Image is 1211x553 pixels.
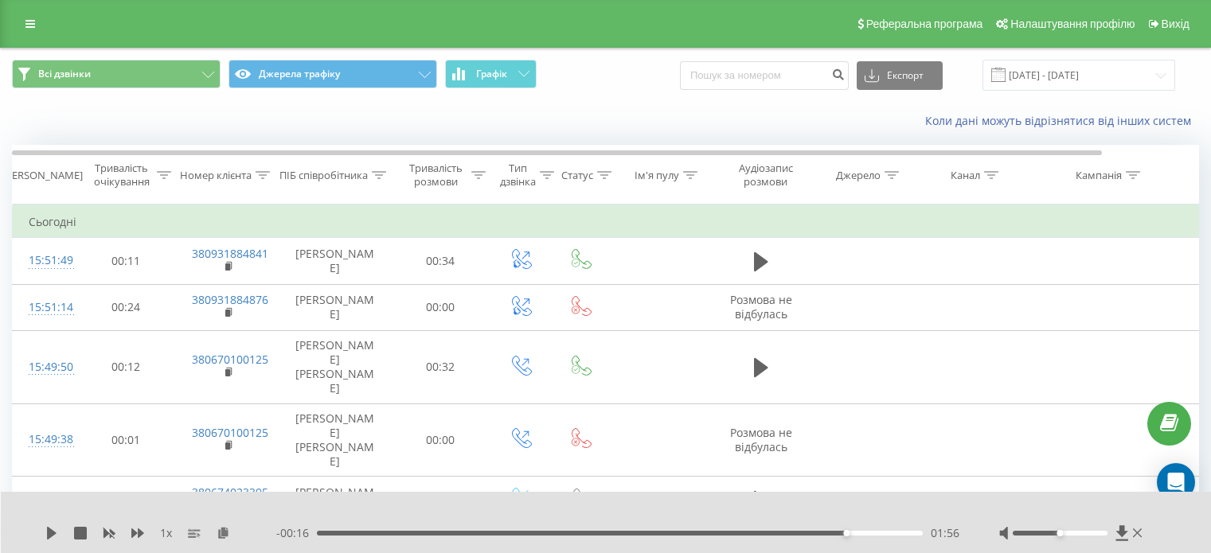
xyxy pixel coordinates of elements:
[29,424,61,455] div: 15:49:38
[1162,18,1190,30] span: Вихід
[29,292,61,323] div: 15:51:14
[730,425,792,454] span: Розмова не відбулась
[279,477,391,523] td: [PERSON_NAME]
[276,525,317,541] span: - 00:16
[391,477,490,523] td: 01:43
[29,352,61,383] div: 15:49:50
[727,162,804,189] div: Аудіозапис розмови
[500,162,536,189] div: Тип дзвінка
[561,169,593,182] div: Статус
[866,18,983,30] span: Реферальна програма
[635,169,679,182] div: Ім'я пулу
[90,162,153,189] div: Тривалість очікування
[29,484,61,515] div: 15:48:41
[76,330,176,403] td: 00:12
[391,403,490,477] td: 00:00
[1010,18,1135,30] span: Налаштування профілю
[951,169,980,182] div: Канал
[836,169,881,182] div: Джерело
[76,403,176,477] td: 00:01
[730,292,792,321] span: Розмова не відбулась
[12,60,221,88] button: Всі дзвінки
[160,525,172,541] span: 1 x
[229,60,437,88] button: Джерела трафіку
[445,60,537,88] button: Графік
[192,292,268,307] a: 380931884876
[279,238,391,284] td: [PERSON_NAME]
[180,169,252,182] div: Номер клієнта
[391,238,490,284] td: 00:34
[279,403,391,477] td: [PERSON_NAME] [PERSON_NAME]
[391,284,490,330] td: 00:00
[1157,463,1195,501] div: Open Intercom Messenger
[279,284,391,330] td: [PERSON_NAME]
[192,485,268,500] a: 380674023395
[192,425,268,440] a: 380670100125
[476,68,507,80] span: Графік
[1057,530,1063,536] div: Accessibility label
[857,61,943,90] button: Експорт
[29,245,61,276] div: 15:51:49
[76,477,176,523] td: 00:11
[76,238,176,284] td: 00:11
[279,330,391,403] td: [PERSON_NAME] [PERSON_NAME]
[76,284,176,330] td: 00:24
[279,169,368,182] div: ПІБ співробітника
[680,61,849,90] input: Пошук за номером
[2,169,83,182] div: [PERSON_NAME]
[192,246,268,261] a: 380931884841
[391,330,490,403] td: 00:32
[404,162,467,189] div: Тривалість розмови
[925,113,1199,128] a: Коли дані можуть відрізнятися вiд інших систем
[192,352,268,367] a: 380670100125
[931,525,959,541] span: 01:56
[1076,169,1122,182] div: Кампанія
[38,68,91,80] span: Всі дзвінки
[843,530,850,536] div: Accessibility label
